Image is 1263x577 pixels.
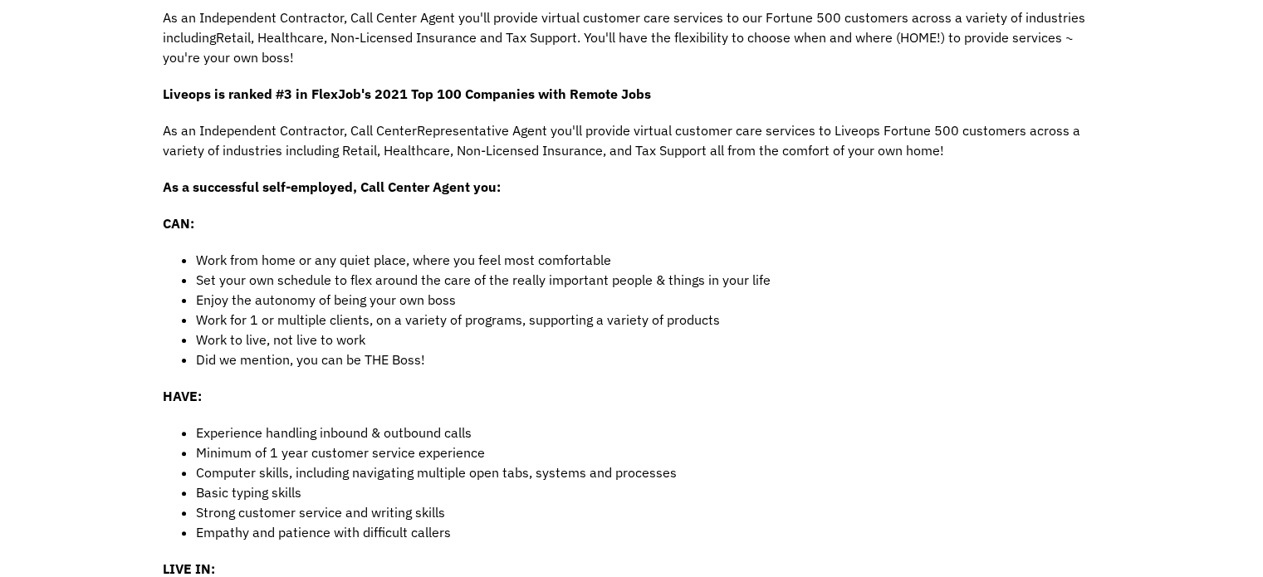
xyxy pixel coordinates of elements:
[163,7,1101,67] p: As an Independent Contractor, Call Center Agent you'll provide virtual customer care services to ...
[163,120,1101,160] p: As an Independent Contractor, Call CenterRepresentative Agent you'll provide virtual customer car...
[196,443,1101,462] li: Minimum of 1 year customer service experience
[196,423,1101,443] li: Experience handling inbound & outbound calls
[196,522,1101,542] li: Empathy and patience with difficult callers
[196,270,1101,290] li: Set your own schedule to flex around the care of the really important people & things in your life
[196,462,1101,482] li: Computer skills, including navigating multiple open tabs, systems and processes
[196,290,1101,310] li: Enjoy the autonomy of being your own boss
[196,350,1101,369] li: Did we mention, you can be THE Boss!
[163,388,202,404] strong: HAVE:
[196,250,1101,270] li: Work from home or any quiet place, where you feel most comfortable
[163,215,194,232] strong: CAN:
[196,482,1101,502] li: Basic typing skills
[163,86,651,102] strong: Liveops is ranked #3 in FlexJob's 2021 Top 100 Companies with Remote Jobs
[163,560,215,577] strong: LIVE IN:
[196,330,1101,350] li: Work to live, not live to work
[196,310,1101,330] li: Work for 1 or multiple clients, on a variety of programs, supporting a variety of products
[163,178,501,195] strong: As a successful self-employed, Call Center Agent you:
[196,502,1101,522] li: Strong customer service and writing skills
